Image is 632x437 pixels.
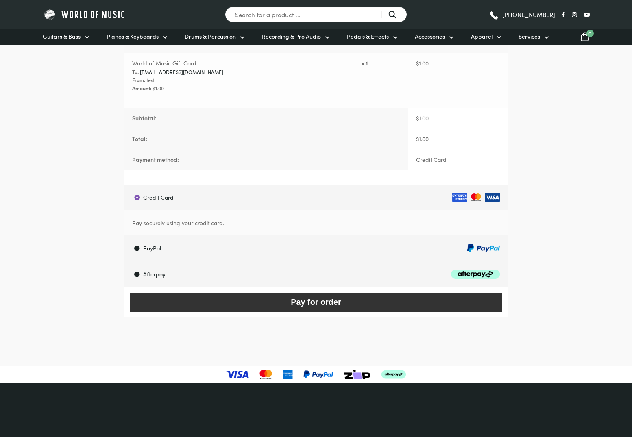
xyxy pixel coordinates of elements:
[484,193,500,202] img: Visa
[126,185,508,210] label: Credit Card
[132,218,500,228] p: Pay securely using your credit card.
[586,30,594,37] span: 0
[416,135,419,143] span: $
[519,32,540,41] span: Services
[140,68,223,75] a: [EMAIL_ADDRESS][DOMAIN_NAME]
[262,32,321,41] span: Recording & Pro Audio
[153,85,155,91] span: $
[416,135,429,143] bdi: 1.00
[146,76,155,84] p: test
[451,270,500,279] img: Afterpay
[416,114,429,122] bdi: 1.00
[132,84,151,92] strong: Amount:
[43,8,126,21] img: World of Music
[124,128,408,149] th: Total:
[416,59,429,67] bdi: 1.00
[132,76,145,84] strong: From:
[124,108,408,128] th: Subtotal:
[467,244,500,252] img: PayPal Payments
[226,370,405,379] img: payment-logos-updated
[416,114,419,122] span: $
[124,53,353,108] td: World of Music Gift Card
[126,261,508,287] label: Afterpay
[502,11,555,17] span: [PHONE_NUMBER]
[130,293,502,312] button: Pay for order
[153,85,164,91] span: 1.00
[451,193,467,202] img: Amex
[416,59,419,67] span: $
[489,9,555,21] a: [PHONE_NUMBER]
[347,32,389,41] span: Pedals & Effects
[514,348,632,437] iframe: Chat with our support team
[225,7,407,22] input: Search for a product ...
[408,149,508,170] td: Credit Card
[471,32,493,41] span: Apparel
[467,193,484,202] img: MasterCard
[107,32,159,41] span: Pianos & Keyboards
[124,149,408,170] th: Payment method:
[132,68,139,76] strong: To:
[415,32,445,41] span: Accessories
[126,235,508,261] label: PayPal
[43,32,81,41] span: Guitars & Bass
[185,32,236,41] span: Drums & Percussion
[362,59,368,67] strong: × 1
